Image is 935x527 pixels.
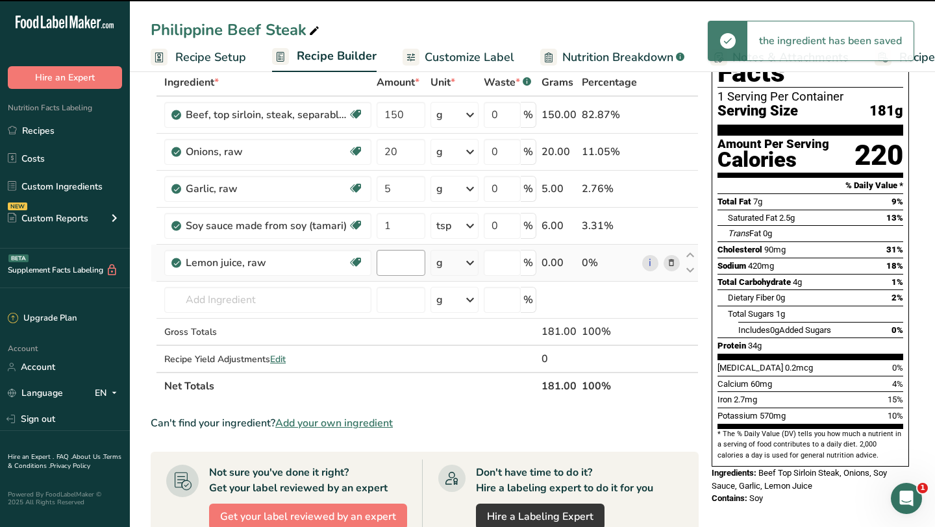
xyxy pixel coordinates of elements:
th: 100% [579,372,640,399]
span: Potassium [717,411,758,421]
div: Waste [484,75,531,90]
span: 13% [886,213,903,223]
span: Dietary Fiber [728,293,774,302]
span: 1g [776,309,785,319]
span: Total Carbohydrate [717,277,791,287]
h1: Nutrition Facts [717,28,903,88]
a: Hire an Expert . [8,452,54,461]
div: g [436,255,443,271]
span: 2.7mg [734,395,757,404]
a: Recipe Setup [151,43,246,72]
div: 20.00 [542,144,577,160]
span: 1 [917,483,928,493]
div: 82.87% [582,107,637,123]
span: 7g [753,197,762,206]
div: 100% [582,324,637,339]
div: Soy sauce made from soy (tamari) [186,218,348,234]
span: Sodium [717,261,746,271]
div: Don't have time to do it? Hire a labeling expert to do it for you [476,465,653,496]
th: Net Totals [162,372,539,399]
span: Cholesterol [717,245,762,254]
span: 0g [770,325,779,335]
a: About Us . [72,452,103,461]
div: Lemon juice, raw [186,255,348,271]
span: Unit [430,75,455,90]
span: 4% [892,379,903,389]
div: EN [95,386,122,401]
span: Ingredients: [712,468,756,478]
div: 181.00 [542,324,577,339]
div: 6.00 [542,218,577,234]
span: [MEDICAL_DATA] [717,363,783,373]
span: Protein [717,341,746,350]
div: 1 Serving Per Container [717,90,903,103]
span: Grams [542,75,573,90]
div: BETA [8,254,29,262]
div: Calories [717,151,829,169]
span: Includes Added Sugars [738,325,831,335]
div: 0.00 [542,255,577,271]
button: Hire an Expert [8,66,122,89]
div: 11.05% [582,144,637,160]
span: Nutrition Breakdown [562,49,673,66]
span: Recipe Setup [175,49,246,66]
span: 570mg [760,411,786,421]
span: 31% [886,245,903,254]
section: % Daily Value * [717,178,903,193]
div: 2.76% [582,181,637,197]
div: NEW [8,202,27,210]
div: Gross Totals [164,325,371,339]
span: Soy [749,493,763,503]
span: Recipe Builder [297,47,377,65]
span: 1% [891,277,903,287]
a: Customize Label [403,43,514,72]
div: Philippine Beef Steak [151,18,322,42]
a: Nutrition Breakdown [540,43,684,72]
div: Upgrade Plan [8,312,77,325]
span: 0g [776,293,785,302]
span: 4g [793,277,802,287]
span: 0.2mcg [785,363,813,373]
div: the ingredient has been saved [747,21,914,60]
span: Customize Label [425,49,514,66]
span: 0% [891,325,903,335]
span: 9% [891,197,903,206]
span: 10% [888,411,903,421]
span: Percentage [582,75,637,90]
div: 150.00 [542,107,577,123]
div: Recipe Yield Adjustments [164,352,371,366]
iframe: Intercom live chat [891,483,922,514]
span: Contains: [712,493,747,503]
section: * The % Daily Value (DV) tells you how much a nutrient in a serving of food contributes to a dail... [717,429,903,461]
div: 0 [542,351,577,367]
span: Ingredient [164,75,219,90]
span: 0% [892,363,903,373]
span: Get your label reviewed by an expert [220,509,396,524]
span: 18% [886,261,903,271]
div: Custom Reports [8,212,88,225]
span: Serving Size [717,103,798,119]
th: 181.00 [539,372,579,399]
span: Add your own ingredient [275,415,393,431]
span: 0g [763,228,772,238]
div: Powered By FoodLabelMaker © 2025 All Rights Reserved [8,491,122,506]
a: i [642,255,658,271]
a: Terms & Conditions . [8,452,121,471]
div: g [436,292,443,308]
div: Not sure you've done it right? Get your label reviewed by an expert [209,465,388,496]
span: 420mg [748,261,774,271]
div: 220 [854,138,903,173]
span: Beef Top Sirloin Steak, Onions, Soy Sauce, Garlic, Lemon Juice [712,468,887,491]
span: 2% [891,293,903,302]
a: Recipe Builder [272,42,377,73]
a: Language [8,382,63,404]
div: Amount Per Serving [717,138,829,151]
div: Beef, top sirloin, steak, separable lean only, trimmed to 1/8" fat, choice, raw [186,107,348,123]
div: g [436,144,443,160]
span: 90mg [764,245,786,254]
a: Privacy Policy [50,461,90,471]
span: Iron [717,395,732,404]
span: Calcium [717,379,749,389]
span: Edit [270,353,286,365]
div: Onions, raw [186,144,348,160]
